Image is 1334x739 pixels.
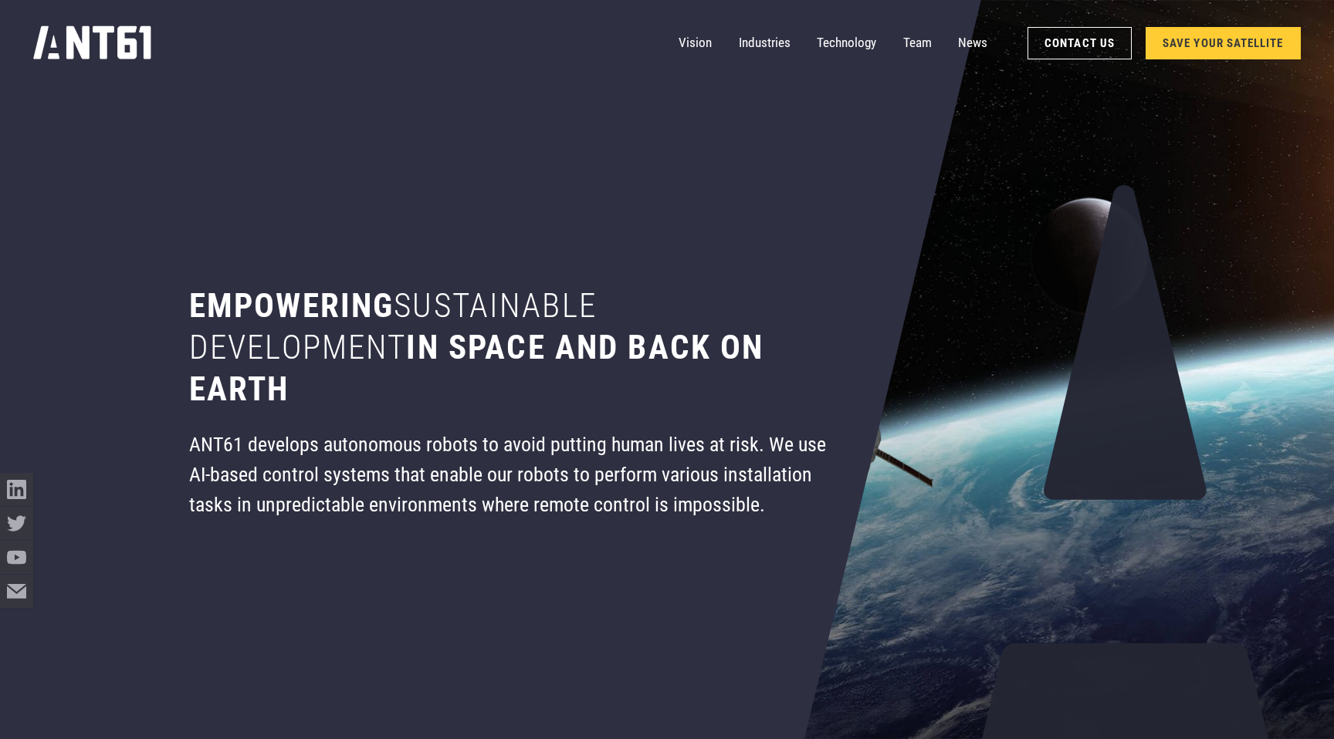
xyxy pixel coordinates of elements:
h1: Empowering in space and back on earth [189,285,830,410]
div: ANT61 develops autonomous robots to avoid putting human lives at risk. We use AI-based control sy... [189,430,830,519]
a: News [958,26,987,59]
a: Technology [817,26,876,59]
a: Vision [679,26,712,59]
a: SAVE YOUR SATELLITE [1146,27,1301,59]
a: Contact Us [1028,27,1133,59]
a: Team [903,26,932,59]
a: Industries [739,26,791,59]
a: home [33,21,151,66]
